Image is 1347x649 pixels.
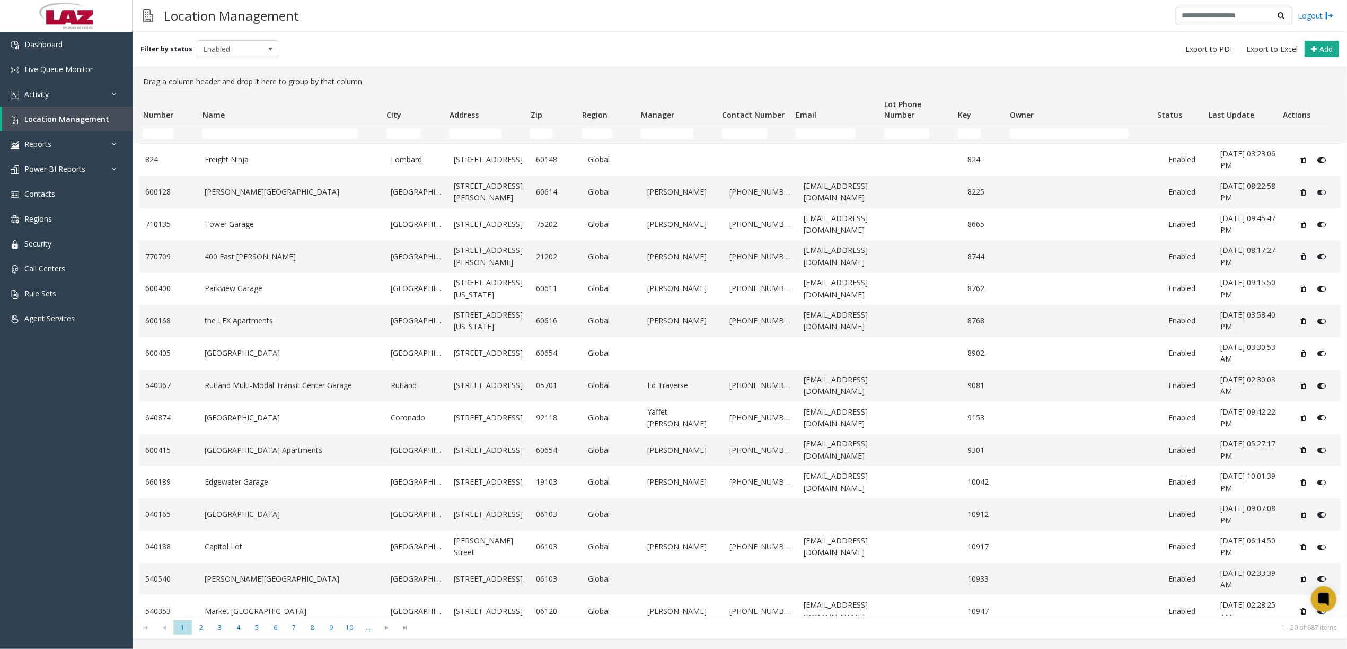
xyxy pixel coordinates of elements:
input: Number Filter [143,128,173,139]
div: Drag a column header and drop it here to group by that column [139,72,1341,92]
a: Enabled [1168,476,1208,488]
button: Delete [1295,377,1312,394]
button: Disable [1312,603,1332,620]
span: Zip [531,110,542,120]
button: Disable [1312,538,1332,555]
a: [STREET_ADDRESS] [454,508,523,520]
a: [PERSON_NAME] [647,444,716,456]
a: [PHONE_NUMBER] [729,412,791,424]
button: Disable [1312,474,1332,491]
a: Global [588,476,635,488]
a: [GEOGRAPHIC_DATA] [391,606,441,617]
img: 'icon' [11,116,19,124]
th: Status [1153,92,1204,124]
div: Data table [133,92,1347,616]
a: 824 [967,154,1007,165]
a: [DATE] 08:17:27 PM [1220,244,1282,268]
span: [DATE] 03:23:06 PM [1220,148,1275,170]
span: Export to Excel [1246,44,1298,55]
a: Global [588,315,635,327]
a: 60616 [536,315,575,327]
a: [DATE] 03:23:06 PM [1220,148,1282,172]
span: Go to the next page [377,620,396,635]
a: 10042 [967,476,1007,488]
img: 'icon' [11,66,19,74]
a: [PERSON_NAME] [647,541,716,552]
a: Enabled [1168,508,1208,520]
span: [DATE] 03:58:40 PM [1220,310,1275,331]
span: Email [796,110,817,120]
a: 06103 [536,573,575,585]
button: Disable [1312,152,1332,169]
a: 10947 [967,606,1007,617]
a: [DATE] 08:22:58 PM [1220,180,1282,204]
button: Disable [1312,409,1332,426]
a: Enabled [1168,186,1208,198]
a: 540353 [145,606,192,617]
a: Capitol Lot [205,541,378,552]
a: [GEOGRAPHIC_DATA] [391,347,441,359]
a: 10917 [967,541,1007,552]
span: Page 6 [266,620,285,635]
a: Global [588,186,635,198]
td: Contact Number Filter [718,124,791,143]
a: Enabled [1168,573,1208,585]
img: 'icon' [11,165,19,174]
a: [EMAIL_ADDRESS][DOMAIN_NAME] [804,406,880,430]
a: [GEOGRAPHIC_DATA] [391,283,441,294]
a: 75202 [536,218,575,230]
span: [DATE] 09:15:50 PM [1220,277,1275,299]
a: 92118 [536,412,575,424]
input: Contact Number Filter [722,128,767,139]
a: [STREET_ADDRESS] [454,154,523,165]
a: [DATE] 09:42:22 PM [1220,406,1282,430]
span: Agent Services [24,313,75,323]
button: Delete [1295,603,1312,620]
a: [DATE] 09:15:50 PM [1220,277,1282,301]
a: Market [GEOGRAPHIC_DATA] [205,606,378,617]
a: Lombard [391,154,441,165]
span: Key [958,110,972,120]
img: 'icon' [11,215,19,224]
td: Region Filter [578,124,637,143]
button: Disable [1312,442,1332,459]
input: Lot Phone Number Filter [884,128,929,139]
a: [GEOGRAPHIC_DATA] [391,541,441,552]
button: Delete [1295,345,1312,362]
button: Disable [1312,506,1332,523]
input: Name Filter [202,128,357,139]
span: [DATE] 03:30:53 AM [1220,342,1275,364]
input: Manager Filter [641,128,693,139]
span: Activity [24,89,49,99]
a: Global [588,412,635,424]
a: 600400 [145,283,192,294]
a: [EMAIL_ADDRESS][DOMAIN_NAME] [804,470,880,494]
a: [DATE] 03:30:53 AM [1220,341,1282,365]
span: Address [450,110,479,120]
a: Enabled [1168,541,1208,552]
span: [DATE] 02:30:03 AM [1220,374,1275,396]
button: Export to PDF [1181,42,1238,57]
span: [DATE] 02:28:25 AM [1220,600,1275,621]
a: Logout [1298,10,1334,21]
button: Delete [1295,183,1312,200]
img: 'icon' [11,41,19,49]
a: [DATE] 09:45:47 PM [1220,213,1282,236]
span: City [387,110,402,120]
span: [DATE] 08:22:58 PM [1220,181,1275,203]
a: [STREET_ADDRESS][US_STATE] [454,277,523,301]
a: 8225 [967,186,1007,198]
button: Disable [1312,183,1332,200]
a: [DATE] 02:28:25 AM [1220,599,1282,623]
span: Name [203,110,225,120]
span: Reports [24,139,51,149]
span: [DATE] 10:01:39 PM [1220,471,1275,493]
button: Disable [1312,216,1332,233]
th: Actions [1279,92,1331,124]
a: Rutland Multi-Modal Transit Center Garage [205,380,378,391]
a: 60614 [536,186,575,198]
span: Export to PDF [1185,44,1234,55]
a: [GEOGRAPHIC_DATA] [205,412,378,424]
img: 'icon' [11,91,19,99]
span: Live Queue Monitor [24,64,93,74]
